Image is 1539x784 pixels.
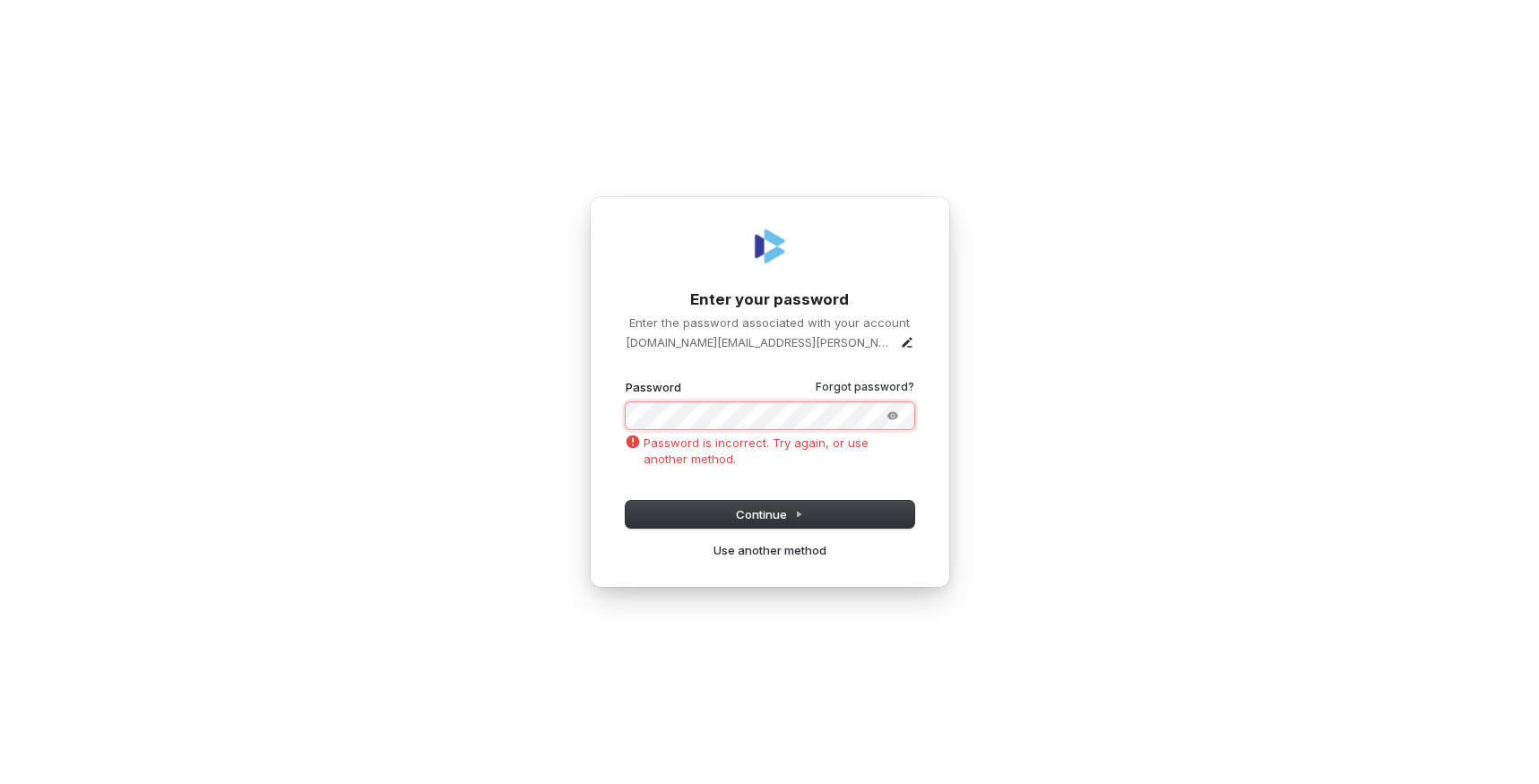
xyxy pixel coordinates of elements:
a: Forgot password? [816,380,914,394]
label: Password [626,379,681,395]
a: Use another method [713,542,826,558]
p: [DOMAIN_NAME][EMAIL_ADDRESS][PERSON_NAME][DOMAIN_NAME] [626,334,893,350]
button: Continue [626,501,914,528]
p: Password is incorrect. Try again, or use another method. [626,435,914,467]
h1: Enter your password [626,289,914,311]
p: Enter the password associated with your account [626,314,914,331]
button: Edit [900,335,914,349]
button: Show password [875,405,911,426]
img: Coverbase [748,225,791,268]
span: Continue [736,506,803,522]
